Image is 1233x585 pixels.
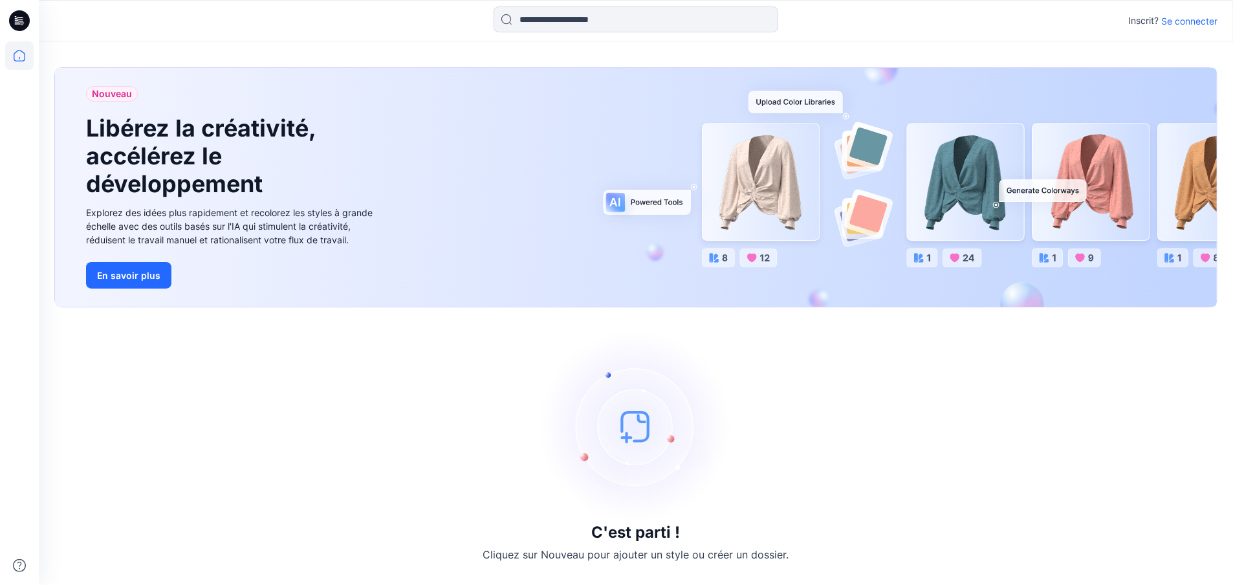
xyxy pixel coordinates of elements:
[592,523,681,542] font: C'est parti !
[483,548,789,561] font: Cliquez sur Nouveau pour ajouter un style ou créer un dossier.
[86,262,377,289] a: En savoir plus
[86,114,316,198] font: Libérez la créativité, accélérez le développement
[86,207,373,245] font: Explorez des idées plus rapidement et recolorez les styles à grande échelle avec des outils basés...
[92,88,132,99] font: Nouveau
[1128,15,1159,26] font: Inscrit?
[539,329,733,524] img: empty-state-image.svg
[86,262,171,289] button: En savoir plus
[1161,16,1217,27] font: Se connecter
[97,270,160,281] font: En savoir plus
